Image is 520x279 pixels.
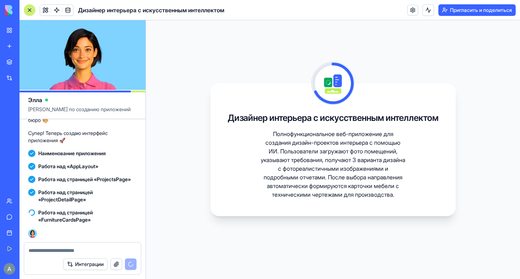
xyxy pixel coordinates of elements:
font: Пригласить и поделиться [450,7,512,13]
font: Работа над страницей «FurnitureCardsPage» [38,209,93,223]
font: Полнофункциональное веб-приложение для создания дизайн-проектов интерьера с помощью ИИ. Пользоват... [261,130,405,198]
font: Дизайнер интерьера с искусственным интеллектом [228,113,438,123]
img: логотип [5,5,50,15]
font: Наименование приложения [38,150,106,156]
font: Интеграции [75,261,104,267]
font: Элла [28,96,42,104]
font: Дизайнер интерьера с искусственным интеллектом [78,6,224,14]
font: Супер! Теперь создаю интерфейс приложения 🚀 [28,130,108,143]
font: [PERSON_NAME] по созданию приложений [28,106,131,112]
font: Работа над страницей «ProjectsPage» [38,176,131,182]
img: Ella_00000_wcx2te.png [28,229,37,238]
button: Пригласить и поделиться [438,4,516,16]
img: ACg8ocLcWcOSGoSofko5piJW9DdZImGpdzR5dPg2NX3c0lpZ4iY60w=s96-c [4,263,15,275]
button: Интеграции [63,258,108,270]
font: Работа над «AppLayout» [38,163,98,169]
font: Работа над страницей «ProjectDetailPage» [38,189,93,202]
